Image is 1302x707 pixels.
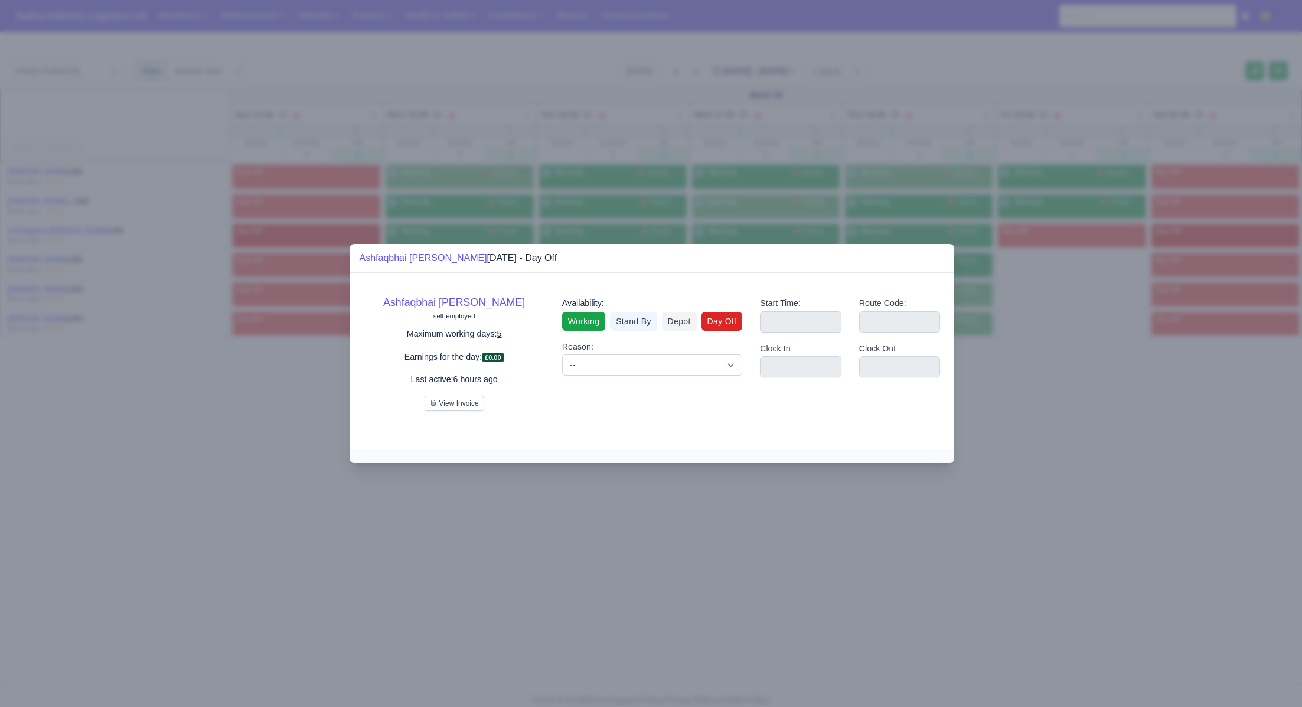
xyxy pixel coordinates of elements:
[1243,650,1302,707] iframe: Chat Widget
[562,340,593,354] label: Reason:
[760,342,790,356] label: Clock In
[359,253,487,263] a: Ashfaqbhai [PERSON_NAME]
[482,353,504,362] span: £0.00
[359,251,557,265] div: [DATE] - Day Off
[562,312,605,331] a: Working
[610,312,657,331] a: Stand By
[364,327,544,341] p: Maximum working days:
[364,350,544,364] p: Earnings for the day:
[562,297,742,310] div: Availability:
[497,329,502,338] u: 5
[364,373,544,386] p: Last active:
[662,312,697,331] a: Depot
[425,396,484,411] button: View Invoice
[383,297,525,308] a: Ashfaqbhai [PERSON_NAME]
[453,374,498,384] u: 6 hours ago
[701,312,743,331] a: Day Off
[760,297,801,310] label: Start Time:
[859,342,896,356] label: Clock Out
[433,312,475,320] small: self-employed
[859,297,906,310] label: Route Code:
